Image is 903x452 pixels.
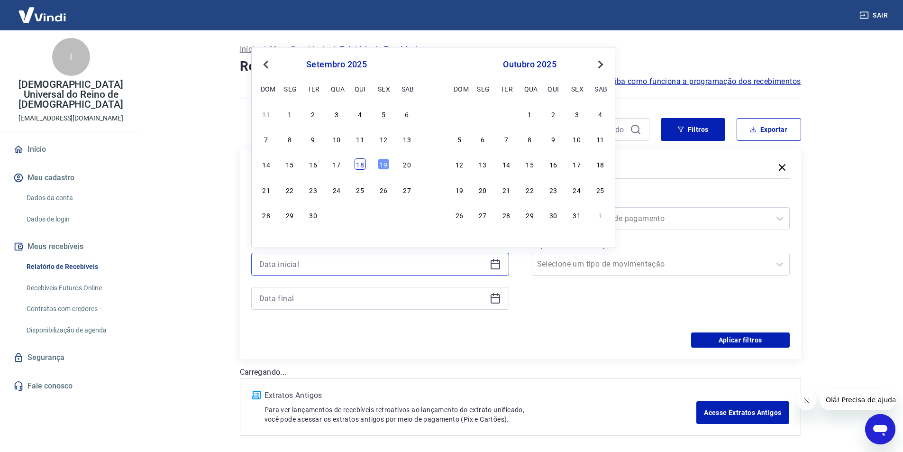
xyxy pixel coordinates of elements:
[331,133,342,145] div: Choose quarta-feira, 10 de setembro de 2025
[261,83,272,94] div: dom
[477,133,488,145] div: Choose segunda-feira, 6 de outubro de 2025
[308,108,319,120] div: Choose terça-feira, 2 de setembro de 2025
[501,108,512,120] div: Choose terça-feira, 30 de setembro de 2025
[547,83,559,94] div: qui
[594,158,606,170] div: Choose sábado, 18 de outubro de 2025
[6,7,80,14] span: Olá! Precisa de ajuda?
[865,414,895,444] iframe: Botão para abrir a janela de mensagens
[284,83,295,94] div: seg
[259,291,486,305] input: Data final
[534,240,788,251] label: Tipo de Movimentação
[696,401,789,424] a: Acesse Extratos Antigos
[270,44,328,55] a: Meus Recebíveis
[284,108,295,120] div: Choose segunda-feira, 1 de setembro de 2025
[260,59,272,70] button: Previous Month
[308,83,319,94] div: ter
[340,44,421,55] p: Relatório de Recebíveis
[820,389,895,410] iframe: Mensagem da empresa
[547,133,559,145] div: Choose quinta-feira, 9 de outubro de 2025
[605,76,801,87] span: Saiba como funciona a programação dos recebimentos
[454,184,465,195] div: Choose domingo, 19 de outubro de 2025
[308,133,319,145] div: Choose terça-feira, 9 de setembro de 2025
[259,257,486,271] input: Data inicial
[11,376,130,397] a: Fale conosco
[594,209,606,221] div: Choose sábado, 1 de novembro de 2025
[240,57,801,76] h4: Relatório de Recebíveis
[477,184,488,195] div: Choose segunda-feira, 20 de outubro de 2025
[797,391,816,410] iframe: Fechar mensagem
[259,107,414,221] div: month 2025-09
[547,184,559,195] div: Choose quinta-feira, 23 de outubro de 2025
[524,184,536,195] div: Choose quarta-feira, 22 de outubro de 2025
[477,108,488,120] div: Choose segunda-feira, 29 de setembro de 2025
[571,133,583,145] div: Choose sexta-feira, 10 de outubro de 2025
[11,167,130,188] button: Meu cadastro
[454,209,465,221] div: Choose domingo, 26 de outubro de 2025
[547,108,559,120] div: Choose quinta-feira, 2 de outubro de 2025
[594,108,606,120] div: Choose sábado, 4 de outubro de 2025
[52,38,90,76] div: I
[691,332,790,348] button: Aplicar filtros
[284,184,295,195] div: Choose segunda-feira, 22 de setembro de 2025
[401,209,413,221] div: Choose sábado, 4 de outubro de 2025
[261,133,272,145] div: Choose domingo, 7 de setembro de 2025
[501,184,512,195] div: Choose terça-feira, 21 de outubro de 2025
[501,158,512,170] div: Choose terça-feira, 14 de outubro de 2025
[11,139,130,160] a: Início
[454,83,465,94] div: dom
[378,184,389,195] div: Choose sexta-feira, 26 de setembro de 2025
[240,367,801,378] p: Carregando...
[501,209,512,221] div: Choose terça-feira, 28 de outubro de 2025
[524,209,536,221] div: Choose quarta-feira, 29 de outubro de 2025
[534,194,788,205] label: Forma de Pagamento
[331,209,342,221] div: Choose quarta-feira, 1 de outubro de 2025
[378,158,389,170] div: Choose sexta-feira, 19 de setembro de 2025
[571,184,583,195] div: Choose sexta-feira, 24 de outubro de 2025
[355,83,366,94] div: qui
[265,390,697,401] p: Extratos Antigos
[284,133,295,145] div: Choose segunda-feira, 8 de setembro de 2025
[477,83,488,94] div: seg
[355,133,366,145] div: Choose quinta-feira, 11 de setembro de 2025
[252,391,261,399] img: ícone
[857,7,892,24] button: Sair
[265,405,697,424] p: Para ver lançamentos de recebíveis retroativos ao lançamento do extrato unificado, você pode aces...
[477,209,488,221] div: Choose segunda-feira, 27 de outubro de 2025
[547,209,559,221] div: Choose quinta-feira, 30 de outubro de 2025
[308,184,319,195] div: Choose terça-feira, 23 de setembro de 2025
[332,44,336,55] p: /
[452,59,607,70] div: outubro 2025
[454,158,465,170] div: Choose domingo, 12 de outubro de 2025
[240,44,259,55] a: Início
[547,158,559,170] div: Choose quinta-feira, 16 de outubro de 2025
[261,209,272,221] div: Choose domingo, 28 de setembro de 2025
[571,108,583,120] div: Choose sexta-feira, 3 de outubro de 2025
[501,133,512,145] div: Choose terça-feira, 7 de outubro de 2025
[524,108,536,120] div: Choose quarta-feira, 1 de outubro de 2025
[355,184,366,195] div: Choose quinta-feira, 25 de setembro de 2025
[594,83,606,94] div: sab
[737,118,801,141] button: Exportar
[284,158,295,170] div: Choose segunda-feira, 15 de setembro de 2025
[8,80,134,110] p: [DEMOGRAPHIC_DATA] Universal do Reino de [DEMOGRAPHIC_DATA]
[378,108,389,120] div: Choose sexta-feira, 5 de setembro de 2025
[501,83,512,94] div: ter
[452,107,607,221] div: month 2025-10
[18,113,123,123] p: [EMAIL_ADDRESS][DOMAIN_NAME]
[401,133,413,145] div: Choose sábado, 13 de setembro de 2025
[308,158,319,170] div: Choose terça-feira, 16 de setembro de 2025
[355,108,366,120] div: Choose quinta-feira, 4 de setembro de 2025
[571,158,583,170] div: Choose sexta-feira, 17 de outubro de 2025
[23,257,130,277] a: Relatório de Recebíveis
[571,209,583,221] div: Choose sexta-feira, 31 de outubro de 2025
[571,83,583,94] div: sex
[331,108,342,120] div: Choose quarta-feira, 3 de setembro de 2025
[378,83,389,94] div: sex
[23,321,130,340] a: Disponibilização de agenda
[378,209,389,221] div: Choose sexta-feira, 3 de outubro de 2025
[401,184,413,195] div: Choose sábado, 27 de setembro de 2025
[331,158,342,170] div: Choose quarta-feira, 17 de setembro de 2025
[524,158,536,170] div: Choose quarta-feira, 15 de outubro de 2025
[355,158,366,170] div: Choose quinta-feira, 18 de setembro de 2025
